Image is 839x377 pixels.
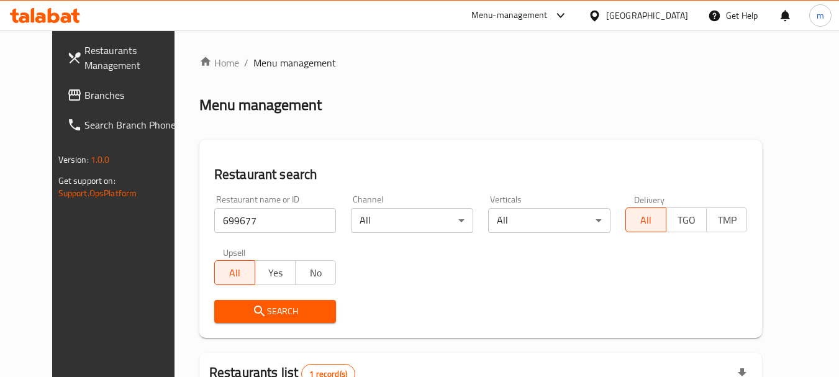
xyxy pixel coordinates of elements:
[817,9,824,22] span: m
[84,88,183,102] span: Branches
[91,152,110,168] span: 1.0.0
[57,35,193,80] a: Restaurants Management
[666,207,707,232] button: TGO
[84,117,183,132] span: Search Branch Phone
[57,110,193,140] a: Search Branch Phone
[634,195,665,204] label: Delivery
[712,211,742,229] span: TMP
[295,260,336,285] button: No
[214,300,337,323] button: Search
[224,304,327,319] span: Search
[214,260,255,285] button: All
[244,55,248,70] li: /
[58,185,137,201] a: Support.OpsPlatform
[706,207,747,232] button: TMP
[58,173,116,189] span: Get support on:
[631,211,661,229] span: All
[471,8,548,23] div: Menu-management
[199,95,322,115] h2: Menu management
[57,80,193,110] a: Branches
[260,264,291,282] span: Yes
[214,208,337,233] input: Search for restaurant name or ID..
[255,260,296,285] button: Yes
[58,152,89,168] span: Version:
[214,165,748,184] h2: Restaurant search
[223,248,246,257] label: Upsell
[301,264,331,282] span: No
[488,208,610,233] div: All
[253,55,336,70] span: Menu management
[351,208,473,233] div: All
[625,207,666,232] button: All
[84,43,183,73] span: Restaurants Management
[199,55,239,70] a: Home
[606,9,688,22] div: [GEOGRAPHIC_DATA]
[671,211,702,229] span: TGO
[199,55,763,70] nav: breadcrumb
[220,264,250,282] span: All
